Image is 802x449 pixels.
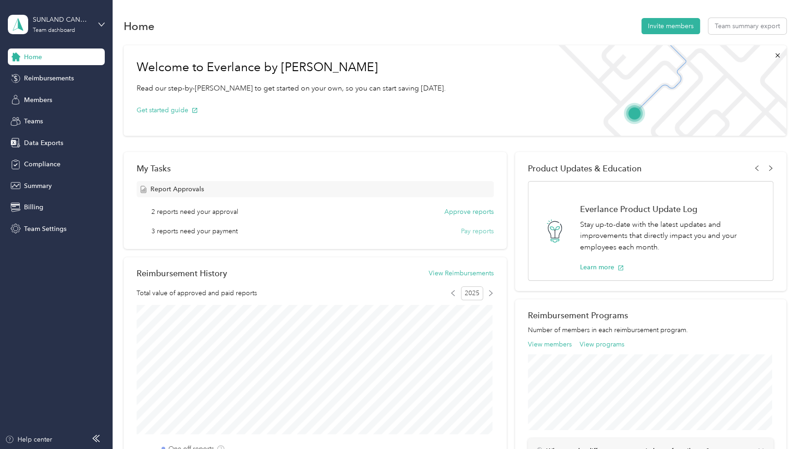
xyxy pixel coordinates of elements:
[124,21,155,31] h1: Home
[137,105,198,115] button: Get started guide
[24,159,60,169] span: Compliance
[151,207,238,217] span: 2 reports need your approval
[33,28,75,33] div: Team dashboard
[24,52,42,62] span: Home
[24,95,52,105] span: Members
[24,138,63,148] span: Data Exports
[580,262,624,272] button: Learn more
[137,268,227,278] h2: Reimbursement History
[549,45,786,136] img: Welcome to everlance
[750,397,802,449] iframe: Everlance-gr Chat Button Frame
[24,73,74,83] span: Reimbursements
[580,219,763,253] p: Stay up-to-date with the latest updates and improvements that directly impact you and your employ...
[528,164,642,173] span: Product Updates & Education
[580,204,763,214] h1: Everlance Product Update Log
[528,325,773,335] p: Number of members in each reimbursement program.
[5,435,52,444] button: Help center
[151,226,238,236] span: 3 reports need your payment
[528,310,773,320] h2: Reimbursement Programs
[708,18,786,34] button: Team summary export
[429,268,494,278] button: View Reimbursements
[461,286,483,300] span: 2025
[137,164,494,173] div: My Tasks
[461,226,494,236] button: Pay reports
[137,83,446,94] p: Read our step-by-[PERSON_NAME] to get started on your own, so you can start saving [DATE].
[444,207,494,217] button: Approve reports
[137,60,446,75] h1: Welcome to Everlance by [PERSON_NAME]
[528,340,572,349] button: View members
[24,224,66,234] span: Team Settings
[33,15,90,24] div: SUNLAND CANNABIS FARM LLC
[150,184,204,194] span: Report Approvals
[24,202,43,212] span: Billing
[580,340,624,349] button: View programs
[24,181,52,191] span: Summary
[24,116,43,126] span: Teams
[137,288,257,298] span: Total value of approved and paid reports
[641,18,700,34] button: Invite members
